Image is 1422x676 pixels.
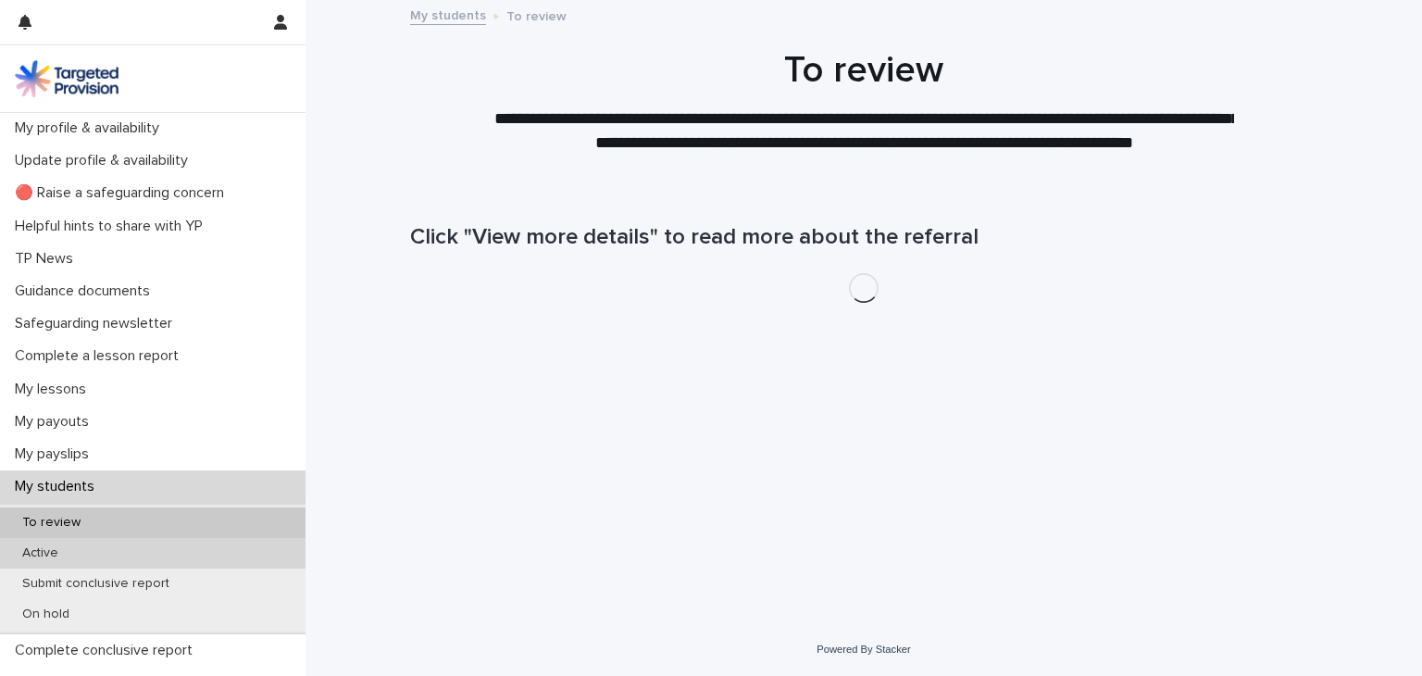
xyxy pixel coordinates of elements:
[7,642,207,659] p: Complete conclusive report
[7,347,193,365] p: Complete a lesson report
[7,282,165,300] p: Guidance documents
[817,644,910,655] a: Powered By Stacker
[7,413,104,431] p: My payouts
[410,224,1317,251] h1: Click "View more details" to read more about the referral
[7,184,239,202] p: 🔴 Raise a safeguarding concern
[410,48,1317,93] h1: To review
[7,576,184,592] p: Submit conclusive report
[410,4,486,25] a: My students
[15,60,118,97] img: M5nRWzHhSzIhMunXDL62
[7,445,104,463] p: My payslips
[7,478,109,495] p: My students
[7,545,73,561] p: Active
[7,250,88,268] p: TP News
[7,218,218,235] p: Helpful hints to share with YP
[7,515,95,531] p: To review
[7,607,84,622] p: On hold
[506,5,567,25] p: To review
[7,152,203,169] p: Update profile & availability
[7,381,101,398] p: My lessons
[7,119,174,137] p: My profile & availability
[7,315,187,332] p: Safeguarding newsletter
